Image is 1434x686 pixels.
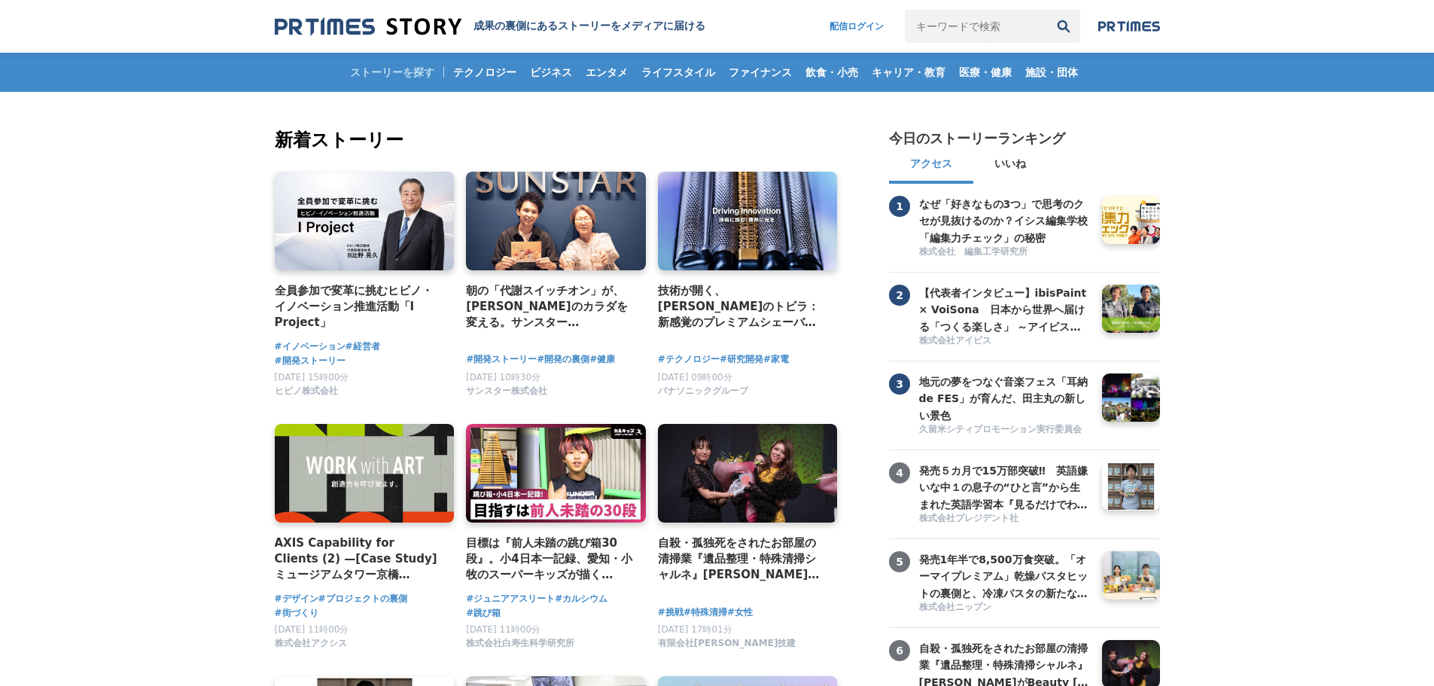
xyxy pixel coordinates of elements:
[346,340,380,354] span: #経営者
[275,372,349,383] span: [DATE] 15時00分
[658,642,796,652] a: 有限会社[PERSON_NAME]技建
[466,642,574,652] a: 株式会社白寿生科学研究所
[275,592,318,606] a: #デザイン
[524,53,578,92] a: ビジネス
[275,340,346,354] span: #イノベーション
[919,601,1091,615] a: 株式会社ニップン
[580,53,634,92] a: エンタメ
[889,462,910,483] span: 4
[1019,53,1084,92] a: 施設・団体
[1019,66,1084,79] span: 施設・団体
[919,373,1091,424] h3: 地元の夢をつなぐ音楽フェス「耳納 de FES」が育んだ、田主丸の新しい景色
[889,640,910,661] span: 6
[466,535,634,584] a: 目標は『前人未踏の跳び箱30段』。小4日本一記録、愛知・小牧のスーパーキッズが描く[PERSON_NAME]とは？
[275,624,349,635] span: [DATE] 11時00分
[466,372,540,383] span: [DATE] 10時30分
[973,148,1047,184] button: いいね
[919,373,1091,422] a: 地元の夢をつなぐ音楽フェス「耳納 de FES」が育んだ、田主丸の新しい景色
[919,285,1091,335] h3: 【代表者インタビュー】ibisPaint × VoiSona 日本から世界へ届ける「つくる楽しさ」 ～アイビスがテクノスピーチと挑戦する、新しい創作文化の形成～
[720,352,763,367] a: #研究開発
[919,551,1091,602] h3: 発売1年半で8,500万食突破。「オーマイプレミアム」乾燥パスタヒットの裏側と、冷凍パスタの新たな挑戦。徹底的な消費者起点で「おいしさ」を追求するニップンの歩み
[473,20,705,33] h1: 成果の裏側にあるストーリーをメディアに届ける
[275,637,347,650] span: 株式会社アクシス
[524,66,578,79] span: ビジネス
[275,17,461,37] img: 成果の裏側にあるストーリーをメディアに届ける
[635,66,721,79] span: ライフスタイル
[537,352,589,367] a: #開発の裏側
[466,385,547,398] span: サンスター株式会社
[466,282,634,331] a: 朝の「代謝スイッチオン」が、[PERSON_NAME]のカラダを変える。サンスター「[GEOGRAPHIC_DATA]」から生まれた、新しい健康飲料の開発舞台裏
[658,372,732,383] span: [DATE] 09時00分
[658,389,748,400] a: パナソニックグループ
[275,354,346,368] a: #開発ストーリー
[658,637,796,650] span: 有限会社[PERSON_NAME]技建
[799,66,864,79] span: 飲食・小売
[318,592,407,606] span: #プロジェクトの裏側
[684,605,727,620] a: #特殊清掃
[658,624,732,635] span: [DATE] 17時01分
[555,592,607,606] a: #カルシウム
[658,535,826,584] a: 自殺・孤独死をされたお部屋の清掃業『遺品整理・特殊清掃シャルネ』[PERSON_NAME]がBeauty [GEOGRAPHIC_DATA][PERSON_NAME][GEOGRAPHIC_DA...
[658,282,826,331] a: 技術が開く、[PERSON_NAME]のトビラ：新感覚のプレミアムシェーバー「ラムダッシュ パームイン」
[275,535,443,584] a: AXIS Capability for Clients (2) —[Case Study] ミュージアムタワー京橋 「WORK with ART」
[275,127,841,154] h2: 新着ストーリー
[275,389,338,400] a: ヒビノ株式会社
[889,373,910,395] span: 3
[866,53,951,92] a: キャリア・教育
[953,66,1018,79] span: 医療・健康
[275,642,347,652] a: 株式会社アクシス
[919,462,1091,511] a: 発売５カ月で15万部突破‼ 英語嫌いな中１の息子の“ひと言”から生まれた英語学習本『見るだけでわかる‼ 英語ピクト図鑑』異例ヒットの要因
[466,352,537,367] a: #開発ストーリー
[723,53,798,92] a: ファイナンス
[889,148,973,184] button: アクセス
[953,53,1018,92] a: 医療・健康
[275,606,318,620] a: #街づくり
[658,352,720,367] span: #テクノロジー
[466,389,547,400] a: サンスター株式会社
[658,385,748,398] span: パナソニックグループ
[275,17,705,37] a: 成果の裏側にあるストーリーをメディアに届ける 成果の裏側にあるストーリーをメディアに届ける
[919,334,991,347] span: 株式会社アイビス
[889,130,1065,148] h2: 今日のストーリーランキング
[799,53,864,92] a: 飲食・小売
[447,66,522,79] span: テクノロジー
[1047,10,1080,43] button: 検索
[889,285,910,306] span: 2
[919,334,1091,349] a: 株式会社アイビス
[919,196,1091,246] h3: なぜ「好きなもの3つ」で思考のクセが見抜けるのか？イシス編集学校「編集力チェック」の秘密
[635,53,721,92] a: ライフスタイル
[275,282,443,331] a: 全員参加で変革に挑むヒビノ・イノベーション推進活動「I Project」
[866,66,951,79] span: キャリア・教育
[919,423,1082,436] span: 久留米シティプロモーション実行委員会
[919,601,991,614] span: 株式会社ニップン
[919,245,1028,258] span: 株式会社 編集工学研究所
[658,605,684,620] a: #挑戦
[919,512,1018,525] span: 株式会社プレジデント社
[763,352,789,367] a: #家電
[889,196,910,217] span: 1
[814,10,899,43] a: 配信ログイン
[580,66,634,79] span: エンタメ
[919,423,1091,438] a: 久留米シティプロモーション実行委員会
[919,512,1091,526] a: 株式会社プレジデント社
[466,592,555,606] a: #ジュニアアスリート
[466,606,501,620] span: #跳び箱
[1098,20,1160,32] img: prtimes
[727,605,753,620] a: #女性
